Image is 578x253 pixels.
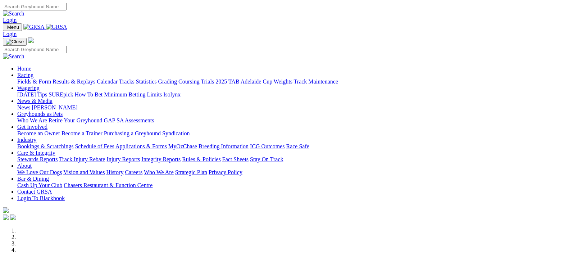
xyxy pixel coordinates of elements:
[17,111,63,117] a: Greyhounds as Pets
[119,78,135,85] a: Tracks
[250,156,283,162] a: Stay On Track
[17,143,575,150] div: Industry
[158,78,177,85] a: Grading
[62,130,103,136] a: Become a Trainer
[75,91,103,98] a: How To Bet
[104,117,154,123] a: GAP SA Assessments
[17,137,36,143] a: Industry
[17,78,51,85] a: Fields & Form
[250,143,285,149] a: ICG Outcomes
[64,182,153,188] a: Chasers Restaurant & Function Centre
[17,91,575,98] div: Wagering
[3,46,67,53] input: Search
[3,207,9,213] img: logo-grsa-white.png
[17,195,65,201] a: Login To Blackbook
[17,189,52,195] a: Contact GRSA
[3,38,27,46] button: Toggle navigation
[222,156,249,162] a: Fact Sheets
[23,24,45,30] img: GRSA
[3,214,9,220] img: facebook.svg
[274,78,292,85] a: Weights
[162,130,190,136] a: Syndication
[182,156,221,162] a: Rules & Policies
[10,214,16,220] img: twitter.svg
[17,98,53,104] a: News & Media
[17,169,62,175] a: We Love Our Dogs
[17,104,575,111] div: News & Media
[125,169,142,175] a: Careers
[17,182,575,189] div: Bar & Dining
[7,24,19,30] span: Menu
[17,169,575,176] div: About
[97,78,118,85] a: Calendar
[49,91,73,98] a: SUREpick
[3,53,24,60] img: Search
[106,169,123,175] a: History
[199,143,249,149] a: Breeding Information
[3,17,17,23] a: Login
[32,104,77,110] a: [PERSON_NAME]
[46,24,67,30] img: GRSA
[75,143,114,149] a: Schedule of Fees
[141,156,181,162] a: Integrity Reports
[17,85,40,91] a: Wagering
[3,23,22,31] button: Toggle navigation
[104,91,162,98] a: Minimum Betting Limits
[17,130,575,137] div: Get Involved
[17,163,32,169] a: About
[49,117,103,123] a: Retire Your Greyhound
[294,78,338,85] a: Track Maintenance
[17,156,575,163] div: Care & Integrity
[163,91,181,98] a: Isolynx
[17,117,575,124] div: Greyhounds as Pets
[136,78,157,85] a: Statistics
[17,78,575,85] div: Racing
[175,169,207,175] a: Strategic Plan
[17,156,58,162] a: Stewards Reports
[17,150,55,156] a: Care & Integrity
[168,143,197,149] a: MyOzChase
[59,156,105,162] a: Track Injury Rebate
[63,169,105,175] a: Vision and Values
[17,91,47,98] a: [DATE] Tips
[17,130,60,136] a: Become an Owner
[17,72,33,78] a: Racing
[17,117,47,123] a: Who We Are
[17,65,31,72] a: Home
[286,143,309,149] a: Race Safe
[201,78,214,85] a: Trials
[17,176,49,182] a: Bar & Dining
[17,182,62,188] a: Cash Up Your Club
[178,78,200,85] a: Coursing
[106,156,140,162] a: Injury Reports
[17,104,30,110] a: News
[3,3,67,10] input: Search
[17,124,47,130] a: Get Involved
[115,143,167,149] a: Applications & Forms
[3,31,17,37] a: Login
[144,169,174,175] a: Who We Are
[3,10,24,17] img: Search
[53,78,95,85] a: Results & Replays
[28,37,34,43] img: logo-grsa-white.png
[104,130,161,136] a: Purchasing a Greyhound
[215,78,272,85] a: 2025 TAB Adelaide Cup
[6,39,24,45] img: Close
[209,169,242,175] a: Privacy Policy
[17,143,73,149] a: Bookings & Scratchings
